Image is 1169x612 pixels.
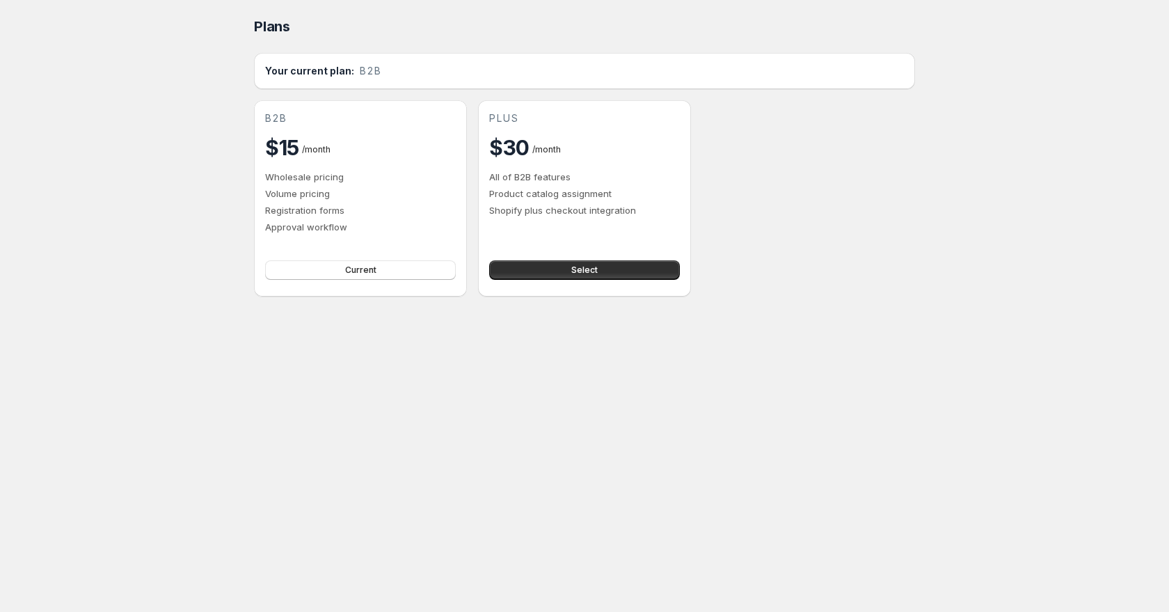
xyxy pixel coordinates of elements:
span: Select [571,265,598,276]
p: Registration forms [265,203,456,217]
button: Current [265,260,456,280]
span: / month [532,144,561,155]
span: b2b [360,64,382,78]
span: Plans [254,18,290,35]
p: Shopify plus checkout integration [489,203,680,217]
p: Approval workflow [265,220,456,234]
button: Select [489,260,680,280]
p: Volume pricing [265,187,456,201]
span: plus [489,111,519,125]
h2: Your current plan: [265,64,354,78]
span: Current [345,265,376,276]
p: Wholesale pricing [265,170,456,184]
span: b2b [265,111,287,125]
span: / month [302,144,331,155]
h2: $15 [265,134,299,162]
p: Product catalog assignment [489,187,680,201]
p: All of B2B features [489,170,680,184]
h2: $30 [489,134,530,162]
